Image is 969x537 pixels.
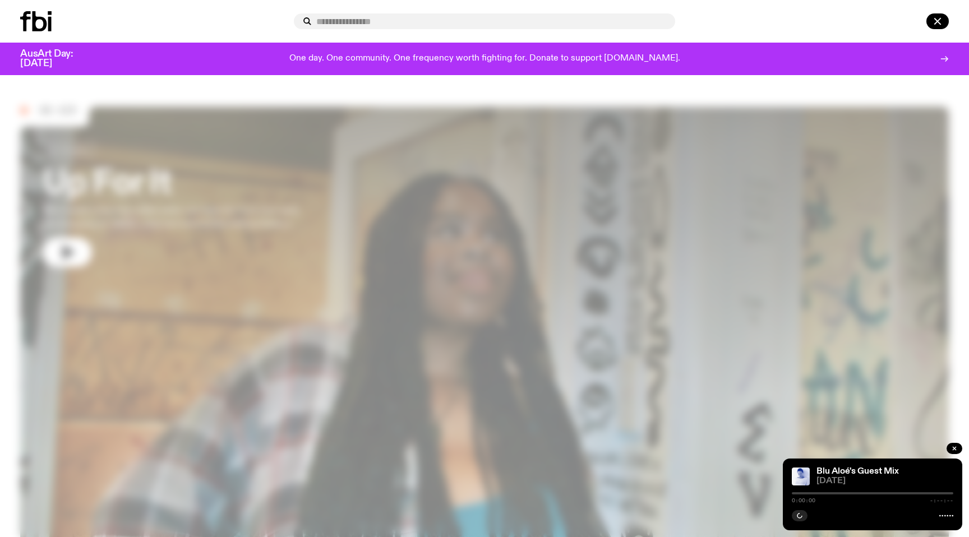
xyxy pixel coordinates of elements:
span: 0:00:00 [792,498,815,503]
a: Blu Aloé's Guest Mix [816,467,899,476]
h3: AusArt Day: [DATE] [20,49,92,68]
span: [DATE] [816,477,953,485]
p: One day. One community. One frequency worth fighting for. Donate to support [DOMAIN_NAME]. [289,54,680,64]
span: -:--:-- [930,498,953,503]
